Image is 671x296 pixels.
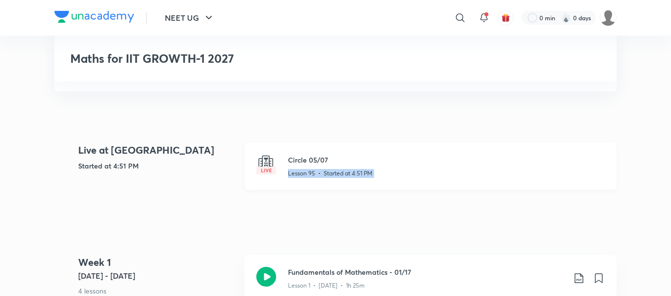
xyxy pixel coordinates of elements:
[78,255,237,270] h4: Week 1
[561,13,571,23] img: streak
[288,267,565,277] h3: Fundamentals of Mathematics - 01/17
[288,169,373,178] p: Lesson 95 • Started at 4:51 PM
[600,9,617,26] img: Gopal Kumar
[78,286,237,296] p: 4 lessons
[78,270,237,282] h5: [DATE] - [DATE]
[70,51,458,66] h3: Maths for IIT GROWTH-1 2027
[78,161,237,171] h5: Started at 4:51 PM
[288,155,605,165] h3: Circle 05/07
[501,13,510,22] img: avatar
[78,143,237,158] h4: Live at [GEOGRAPHIC_DATA]
[159,8,221,28] button: NEET UG
[288,281,365,290] p: Lesson 1 • [DATE] • 1h 25m
[54,11,134,25] a: Company Logo
[498,10,514,26] button: avatar
[54,11,134,23] img: Company Logo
